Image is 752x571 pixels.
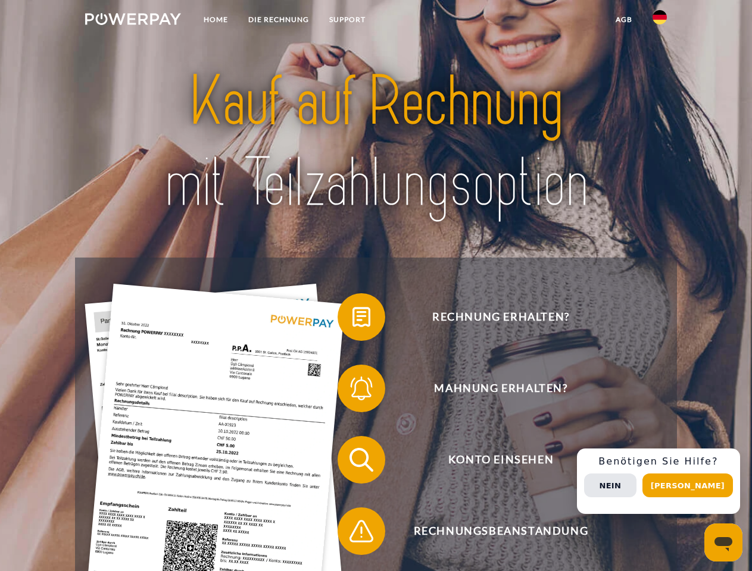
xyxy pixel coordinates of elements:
button: [PERSON_NAME] [642,473,733,497]
span: Konto einsehen [355,436,647,484]
a: SUPPORT [319,9,376,30]
img: qb_search.svg [347,445,376,475]
img: de [653,10,667,24]
img: qb_warning.svg [347,516,376,546]
button: Konto einsehen [338,436,647,484]
img: qb_bell.svg [347,374,376,403]
img: title-powerpay_de.svg [114,57,638,228]
button: Nein [584,473,636,497]
button: Rechnung erhalten? [338,293,647,341]
button: Mahnung erhalten? [338,365,647,412]
span: Mahnung erhalten? [355,365,647,412]
a: agb [606,9,642,30]
a: DIE RECHNUNG [238,9,319,30]
span: Rechnung erhalten? [355,293,647,341]
h3: Benötigen Sie Hilfe? [584,456,733,468]
img: logo-powerpay-white.svg [85,13,181,25]
span: Rechnungsbeanstandung [355,507,647,555]
img: qb_bill.svg [347,302,376,332]
iframe: Schaltfläche zum Öffnen des Messaging-Fensters [704,523,742,561]
div: Schnellhilfe [577,448,740,514]
a: Home [194,9,238,30]
button: Rechnungsbeanstandung [338,507,647,555]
